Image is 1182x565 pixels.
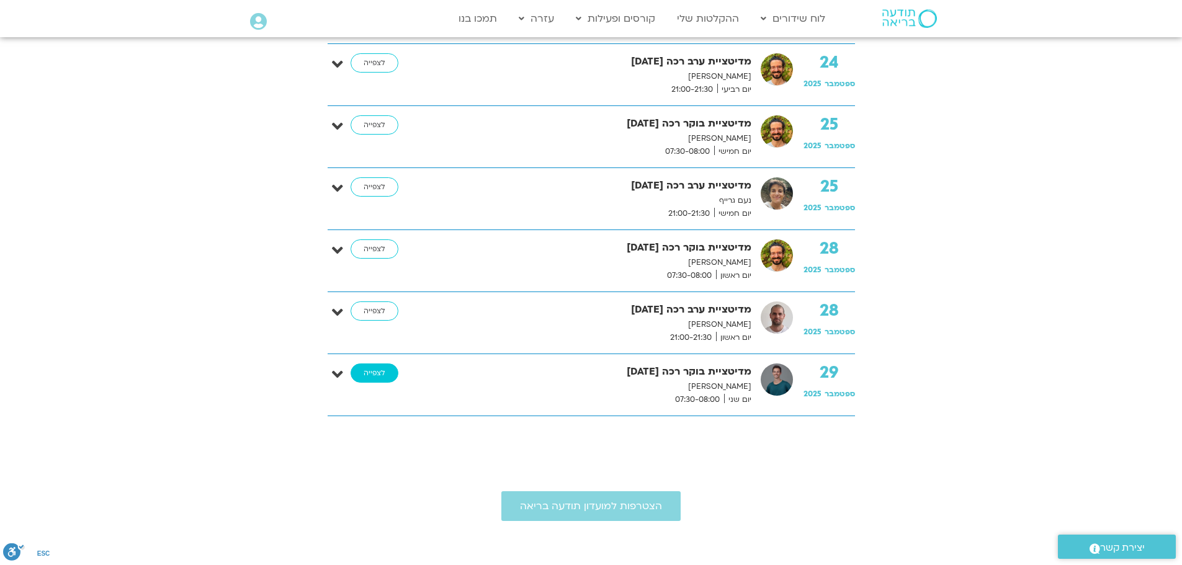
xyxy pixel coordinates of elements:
[804,203,822,213] span: 2025
[426,301,751,318] strong: מדיטציית ערב רכה [DATE]
[452,7,503,30] a: תמכו בנו
[804,327,822,337] span: 2025
[882,9,937,28] img: תודעה בריאה
[661,145,714,158] span: 07:30-08:00
[663,269,716,282] span: 07:30-08:00
[825,265,855,275] span: ספטמבר
[570,7,661,30] a: קורסים ופעילות
[501,491,681,521] a: הצטרפות למועדון תודעה בריאה
[426,256,751,269] p: [PERSON_NAME]
[717,83,751,96] span: יום רביעי
[804,53,855,72] strong: 24
[426,239,751,256] strong: מדיטציית בוקר רכה [DATE]
[804,239,855,258] strong: 28
[714,207,751,220] span: יום חמישי
[351,301,398,321] a: לצפייה
[426,194,751,207] p: נעם גרייף
[804,115,855,134] strong: 25
[664,207,714,220] span: 21:00-21:30
[716,331,751,344] span: יום ראשון
[426,318,751,331] p: [PERSON_NAME]
[825,141,855,151] span: ספטמבר
[351,239,398,259] a: לצפייה
[714,145,751,158] span: יום חמישי
[825,389,855,399] span: ספטמבר
[667,83,717,96] span: 21:00-21:30
[426,53,751,70] strong: מדיטציית ערב רכה [DATE]
[1100,540,1145,556] span: יצירת קשר
[351,177,398,197] a: לצפייה
[724,393,751,406] span: יום שני
[716,269,751,282] span: יום ראשון
[520,500,662,512] span: הצטרפות למועדון תודעה בריאה
[804,363,855,382] strong: 29
[825,327,855,337] span: ספטמבר
[804,79,822,89] span: 2025
[804,389,822,399] span: 2025
[1058,535,1176,559] a: יצירת קשר
[804,141,822,151] span: 2025
[426,380,751,393] p: [PERSON_NAME]
[351,363,398,383] a: לצפייה
[426,70,751,83] p: [PERSON_NAME]
[825,79,855,89] span: ספטמבר
[666,331,716,344] span: 21:00-21:30
[351,53,398,73] a: לצפייה
[804,265,822,275] span: 2025
[754,7,831,30] a: לוח שידורים
[825,203,855,213] span: ספטמבר
[351,115,398,135] a: לצפייה
[426,177,751,194] strong: מדיטציית ערב רכה [DATE]
[513,7,560,30] a: עזרה
[426,363,751,380] strong: מדיטציית בוקר רכה [DATE]
[671,7,745,30] a: ההקלטות שלי
[426,132,751,145] p: [PERSON_NAME]
[804,301,855,320] strong: 28
[671,393,724,406] span: 07:30-08:00
[426,115,751,132] strong: מדיטציית בוקר רכה [DATE]
[804,177,855,196] strong: 25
